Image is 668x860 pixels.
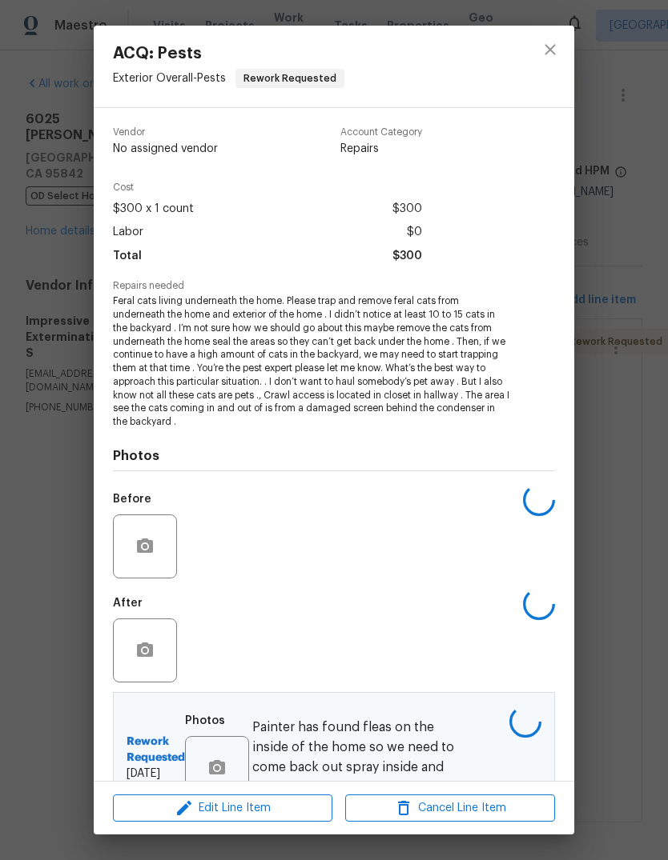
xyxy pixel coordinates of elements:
[113,182,422,193] span: Cost
[345,794,555,822] button: Cancel Line Item
[113,294,511,429] span: Feral cats living underneath the home. Please trap and remove feral cats from underneath the home...
[113,45,344,62] span: ACQ: Pests
[127,734,185,766] b: Rework Requested
[113,73,226,84] span: Exterior Overall - Pests
[340,141,422,157] span: Repairs
[392,198,422,221] span: $300
[113,598,143,609] h5: After
[113,448,555,464] h4: Photos
[118,798,328,818] span: Edit Line Item
[113,245,142,268] span: Total
[113,794,332,822] button: Edit Line Item
[127,766,185,782] span: [DATE]
[113,198,194,221] span: $300 x 1 count
[407,221,422,244] span: $0
[113,141,218,157] span: No assigned vendor
[113,494,151,505] h5: Before
[185,715,225,726] h5: Photos
[531,30,569,69] button: close
[350,798,550,818] span: Cancel Line Item
[237,70,343,86] span: Rework Requested
[113,127,218,138] span: Vendor
[392,245,422,268] span: $300
[113,221,143,244] span: Labor
[252,718,458,798] h6: Painter has found fleas on the inside of the home so we need to come back out spray inside and ou...
[113,281,555,291] span: Repairs needed
[340,127,422,138] span: Account Category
